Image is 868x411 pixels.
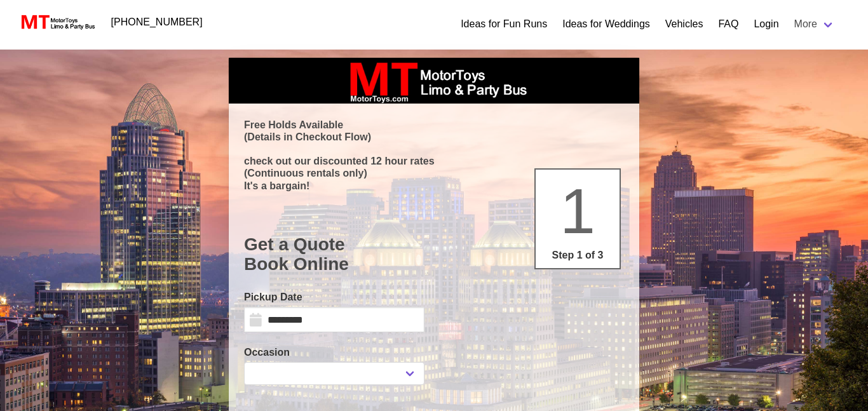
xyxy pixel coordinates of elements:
[562,17,650,32] a: Ideas for Weddings
[244,119,624,131] p: Free Holds Available
[718,17,738,32] a: FAQ
[244,167,624,179] p: (Continuous rentals only)
[18,13,96,31] img: MotorToys Logo
[754,17,778,32] a: Login
[244,131,624,143] p: (Details in Checkout Flow)
[461,17,547,32] a: Ideas for Fun Runs
[339,58,529,104] img: box_logo_brand.jpeg
[665,17,703,32] a: Vehicles
[244,234,624,274] h1: Get a Quote Book Online
[560,175,595,246] span: 1
[244,290,424,305] label: Pickup Date
[787,11,843,37] a: More
[541,248,614,263] p: Step 1 of 3
[104,10,210,35] a: [PHONE_NUMBER]
[244,345,424,360] label: Occasion
[244,180,624,192] p: It's a bargain!
[244,155,624,167] p: check out our discounted 12 hour rates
